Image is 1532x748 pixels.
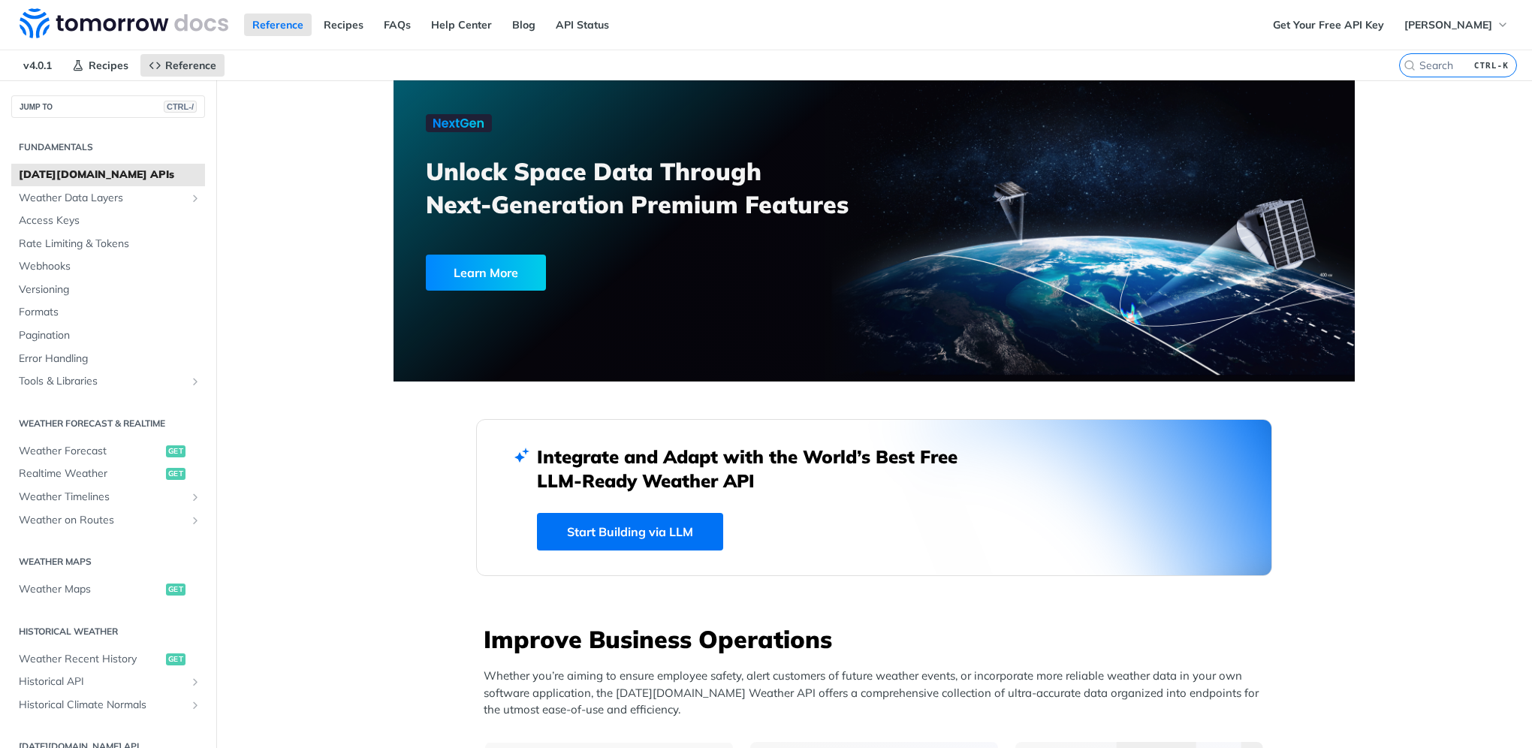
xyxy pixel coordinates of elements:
button: Show subpages for Weather Data Layers [189,192,201,204]
button: Show subpages for Historical API [189,676,201,688]
span: [PERSON_NAME] [1404,18,1492,32]
span: Formats [19,305,201,320]
a: Versioning [11,279,205,301]
span: Historical Climate Normals [19,698,185,713]
span: Reference [165,59,216,72]
a: Blog [504,14,544,36]
span: Access Keys [19,213,201,228]
h2: Weather Maps [11,555,205,569]
a: Recipes [315,14,372,36]
div: Learn More [426,255,546,291]
button: Show subpages for Weather Timelines [189,491,201,503]
a: Tools & LibrariesShow subpages for Tools & Libraries [11,370,205,393]
a: [DATE][DOMAIN_NAME] APIs [11,164,205,186]
h2: Integrate and Adapt with the World’s Best Free LLM-Ready Weather API [537,445,980,493]
a: Error Handling [11,348,205,370]
span: get [166,653,185,665]
p: Whether you’re aiming to ensure employee safety, alert customers of future weather events, or inc... [484,668,1272,719]
a: Start Building via LLM [537,513,723,550]
a: Recipes [64,54,137,77]
h2: Historical Weather [11,625,205,638]
svg: Search [1404,59,1416,71]
a: Reference [244,14,312,36]
button: [PERSON_NAME] [1396,14,1517,36]
span: get [166,584,185,596]
span: get [166,445,185,457]
a: Pagination [11,324,205,347]
h3: Unlock Space Data Through Next-Generation Premium Features [426,155,891,221]
button: Show subpages for Historical Climate Normals [189,699,201,711]
a: Help Center [423,14,500,36]
a: Weather Forecastget [11,440,205,463]
a: Access Keys [11,210,205,232]
button: Show subpages for Weather on Routes [189,514,201,526]
a: Weather Recent Historyget [11,648,205,671]
span: Versioning [19,282,201,297]
span: Historical API [19,674,185,689]
span: v4.0.1 [15,54,60,77]
a: Historical Climate NormalsShow subpages for Historical Climate Normals [11,694,205,716]
a: Formats [11,301,205,324]
a: Get Your Free API Key [1265,14,1392,36]
span: Weather Timelines [19,490,185,505]
a: Weather Mapsget [11,578,205,601]
span: Pagination [19,328,201,343]
span: Weather Recent History [19,652,162,667]
img: Tomorrow.io Weather API Docs [20,8,228,38]
span: Weather on Routes [19,513,185,528]
h2: Weather Forecast & realtime [11,417,205,430]
h3: Improve Business Operations [484,623,1272,656]
a: Weather on RoutesShow subpages for Weather on Routes [11,509,205,532]
a: Weather TimelinesShow subpages for Weather Timelines [11,486,205,508]
kbd: CTRL-K [1470,58,1512,73]
a: Webhooks [11,255,205,278]
h2: Fundamentals [11,140,205,154]
a: API Status [547,14,617,36]
a: Weather Data LayersShow subpages for Weather Data Layers [11,187,205,210]
a: Learn More [426,255,798,291]
a: Historical APIShow subpages for Historical API [11,671,205,693]
a: FAQs [375,14,419,36]
span: get [166,468,185,480]
button: JUMP TOCTRL-/ [11,95,205,118]
span: Error Handling [19,351,201,366]
span: Tools & Libraries [19,374,185,389]
span: Recipes [89,59,128,72]
span: Realtime Weather [19,466,162,481]
a: Reference [140,54,225,77]
span: [DATE][DOMAIN_NAME] APIs [19,167,201,182]
a: Realtime Weatherget [11,463,205,485]
button: Show subpages for Tools & Libraries [189,376,201,388]
a: Rate Limiting & Tokens [11,233,205,255]
span: Weather Forecast [19,444,162,459]
span: Webhooks [19,259,201,274]
span: Weather Data Layers [19,191,185,206]
span: CTRL-/ [164,101,197,113]
span: Weather Maps [19,582,162,597]
span: Rate Limiting & Tokens [19,237,201,252]
img: NextGen [426,114,492,132]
